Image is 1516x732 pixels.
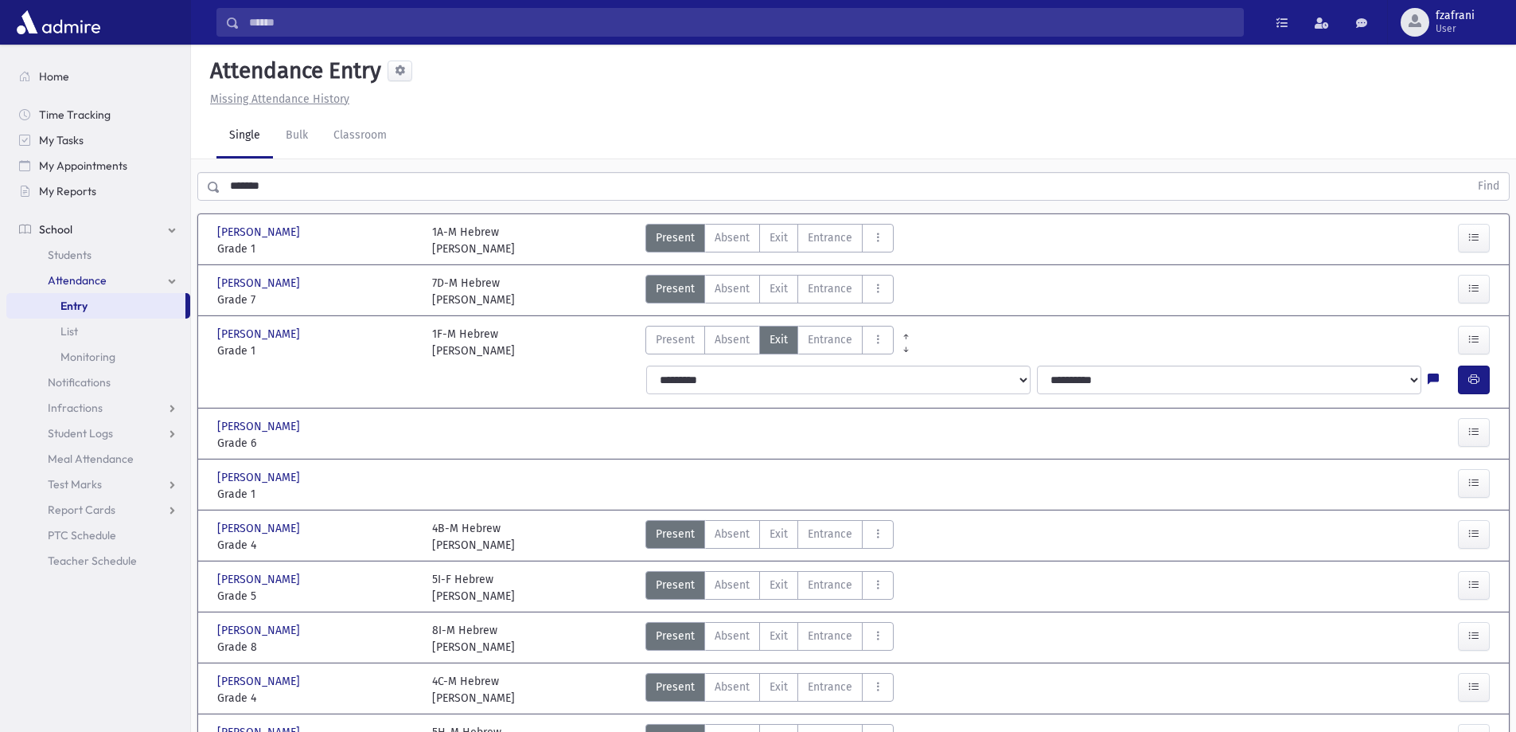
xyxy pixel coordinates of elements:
span: Entry [60,299,88,313]
span: Time Tracking [39,108,111,122]
span: Grade 6 [217,435,416,452]
div: 1F-M Hebrew [PERSON_NAME] [432,326,515,359]
span: [PERSON_NAME] [217,520,303,537]
img: AdmirePro [13,6,104,38]
a: Entry [6,293,185,319]
div: AttTypes [645,326,894,359]
a: Test Marks [6,472,190,497]
a: Teacher Schedule [6,548,190,573]
span: Exit [770,229,788,246]
span: Absent [715,280,750,297]
span: Present [656,331,695,348]
a: Monitoring [6,344,190,370]
span: Exit [770,280,788,297]
a: Infractions [6,395,190,421]
span: Grade 5 [217,588,416,605]
span: Test Marks [48,477,102,491]
span: My Tasks [39,133,84,147]
div: 4C-M Hebrew [PERSON_NAME] [432,673,515,707]
a: PTC Schedule [6,523,190,548]
a: Missing Attendance History [204,92,349,106]
span: PTC Schedule [48,528,116,542]
a: My Reports [6,178,190,204]
span: [PERSON_NAME] [217,418,303,435]
span: Grade 1 [217,241,416,257]
span: Teacher Schedule [48,554,137,568]
span: Absent [715,628,750,644]
span: Exit [770,577,788,593]
a: Students [6,242,190,268]
a: Student Logs [6,421,190,446]
h5: Attendance Entry [204,57,381,84]
span: Present [656,679,695,695]
span: Grade 1 [217,486,416,503]
span: Exit [770,679,788,695]
a: Report Cards [6,497,190,523]
u: Missing Attendance History [210,92,349,106]
span: Exit [770,628,788,644]
div: 8I-M Hebrew [PERSON_NAME] [432,622,515,656]
a: Attendance [6,268,190,293]
div: 7D-M Hebrew [PERSON_NAME] [432,275,515,308]
span: Grade 4 [217,690,416,707]
span: My Appointments [39,159,127,173]
span: fzafrani [1436,10,1475,22]
span: Student Logs [48,426,113,440]
button: Find [1468,173,1509,200]
span: Grade 8 [217,639,416,656]
div: AttTypes [645,520,894,554]
span: Absent [715,526,750,542]
span: Entrance [808,526,852,542]
a: Home [6,64,190,89]
a: Single [216,114,273,159]
span: Present [656,280,695,297]
span: School [39,222,72,237]
span: Present [656,229,695,246]
div: 4B-M Hebrew [PERSON_NAME] [432,520,515,554]
span: Absent [715,577,750,593]
div: AttTypes [645,571,894,605]
a: Time Tracking [6,102,190,127]
span: Entrance [808,229,852,246]
span: Present [656,577,695,593]
span: Notifications [48,375,111,389]
span: Absent [715,679,750,695]
span: [PERSON_NAME] [217,224,303,241]
a: My Appointments [6,153,190,178]
span: Entrance [808,331,852,348]
span: Report Cards [48,503,115,517]
a: List [6,319,190,344]
div: AttTypes [645,224,894,257]
span: [PERSON_NAME] [217,622,303,639]
span: Entrance [808,577,852,593]
span: [PERSON_NAME] [217,571,303,588]
div: AttTypes [645,275,894,308]
a: Notifications [6,370,190,395]
span: Absent [715,331,750,348]
span: My Reports [39,184,96,198]
span: [PERSON_NAME] [217,673,303,690]
div: 1A-M Hebrew [PERSON_NAME] [432,224,515,257]
a: Meal Attendance [6,446,190,472]
span: [PERSON_NAME] [217,469,303,486]
span: Grade 1 [217,343,416,359]
span: User [1436,22,1475,35]
div: AttTypes [645,622,894,656]
span: Entrance [808,280,852,297]
span: Infractions [48,401,103,415]
span: Exit [770,331,788,348]
input: Search [240,8,1243,37]
span: Present [656,628,695,644]
div: AttTypes [645,673,894,707]
span: Grade 4 [217,537,416,554]
span: Present [656,526,695,542]
span: Monitoring [60,350,115,364]
span: List [60,324,78,339]
span: Attendance [48,273,107,288]
span: Home [39,69,69,84]
span: [PERSON_NAME] [217,326,303,343]
a: Classroom [321,114,399,159]
span: Meal Attendance [48,452,134,466]
a: My Tasks [6,127,190,153]
span: Grade 7 [217,292,416,308]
